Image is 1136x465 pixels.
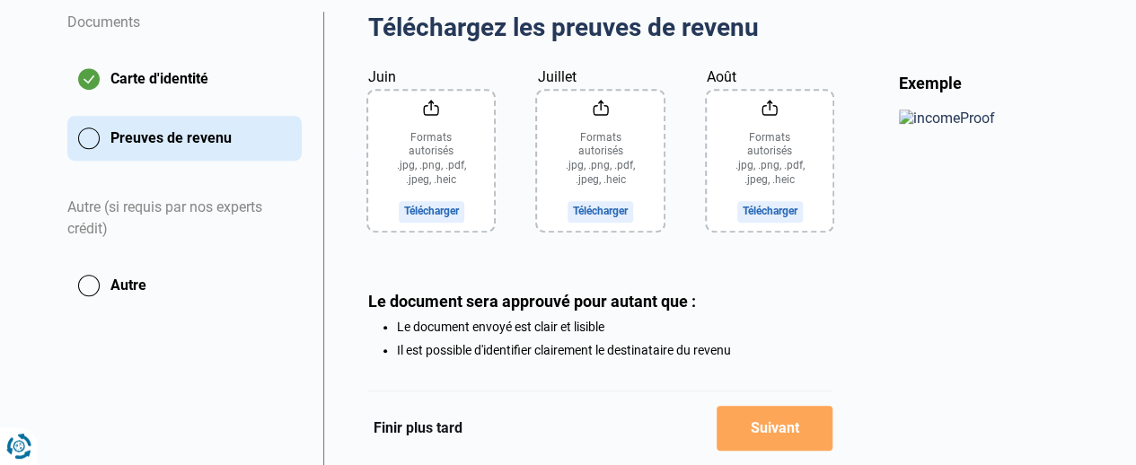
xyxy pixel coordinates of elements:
[67,12,302,57] div: Documents
[67,57,302,101] button: Carte d'identité
[717,406,832,451] button: Suivant
[368,292,833,311] div: Le document sera approuvé pour autant que :
[397,343,833,357] li: Il est possible d'identifier clairement le destinataire du revenu
[899,110,995,127] img: incomeProof
[67,263,302,308] button: Autre
[397,320,833,334] li: Le document envoyé est clair et lisible
[368,12,833,44] h2: Téléchargez les preuves de revenu
[707,66,736,88] label: Août
[67,175,302,263] div: Autre (si requis par nos experts crédit)
[368,417,468,440] button: Finir plus tard
[368,66,396,88] label: Juin
[537,66,576,88] label: Juillet
[67,116,302,161] button: Preuves de revenu
[899,73,1070,93] div: Exemple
